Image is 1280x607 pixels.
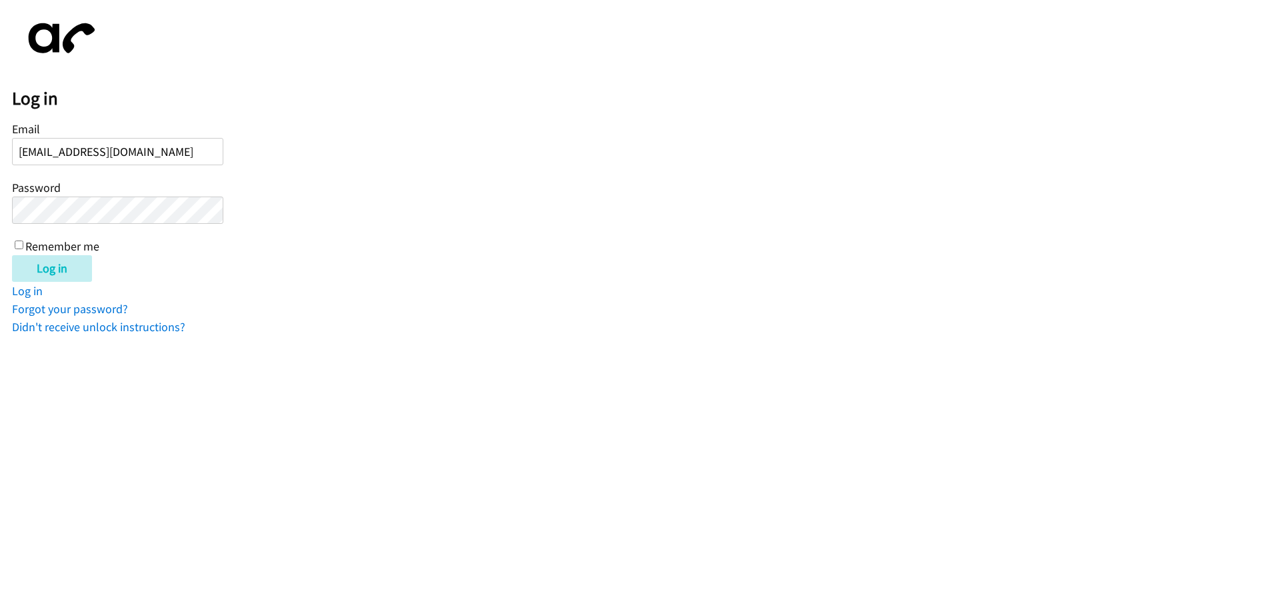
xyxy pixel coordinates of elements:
[12,283,43,299] a: Log in
[12,180,61,195] label: Password
[25,239,99,254] label: Remember me
[12,255,92,282] input: Log in
[12,87,1280,110] h2: Log in
[12,319,185,334] a: Didn't receive unlock instructions?
[12,12,105,65] img: aphone-8a226864a2ddd6a5e75d1ebefc011f4aa8f32683c2d82f3fb0802fe031f96514.svg
[12,121,40,137] label: Email
[12,301,128,316] a: Forgot your password?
